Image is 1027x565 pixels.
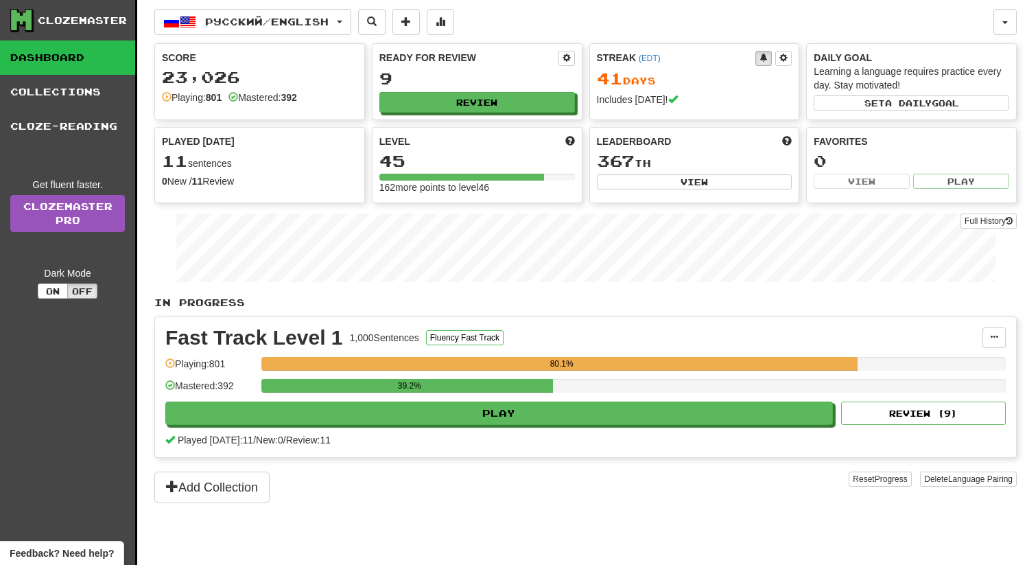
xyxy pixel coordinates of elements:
div: 1,000 Sentences [350,331,419,345]
span: New: 0 [256,435,283,446]
div: Clozemaster [38,14,127,27]
button: Fluency Fast Track [426,330,504,345]
div: Playing: 801 [165,357,255,380]
span: Played [DATE]: 11 [178,435,253,446]
span: Score more points to level up [565,135,575,148]
button: Off [67,284,97,299]
button: View [814,174,910,189]
div: Score [162,51,357,65]
span: 41 [597,69,623,88]
span: Language Pairing [948,474,1013,484]
div: Learning a language requires practice every day. Stay motivated! [814,65,1009,92]
span: 367 [597,151,635,170]
span: Leaderboard [597,135,672,148]
div: Fast Track Level 1 [165,327,343,348]
strong: 11 [192,176,203,187]
div: Favorites [814,135,1009,148]
strong: 801 [206,92,222,103]
div: 0 [814,152,1009,170]
span: Level [379,135,410,148]
button: Play [165,402,833,425]
button: DeleteLanguage Pairing [920,472,1017,487]
button: Review (9) [841,402,1006,425]
div: Includes [DATE]! [597,93,792,106]
div: Day s [597,70,792,88]
span: This week in points, UTC [782,135,792,148]
button: Play [913,174,1009,189]
div: 162 more points to level 46 [379,181,575,194]
p: In Progress [154,296,1017,310]
strong: 392 [281,92,296,103]
span: Русский / English [205,16,329,27]
button: Add sentence to collection [392,9,420,35]
div: Ready for Review [379,51,558,65]
button: Add Collection [154,472,270,503]
div: Get fluent faster. [10,178,125,192]
div: 23,026 [162,69,357,86]
span: / [283,435,286,446]
span: Review: 11 [286,435,331,446]
div: Dark Mode [10,266,125,280]
span: 11 [162,151,188,170]
div: Mastered: 392 [165,379,255,402]
div: Streak [597,51,756,65]
button: View [597,174,792,189]
strong: 0 [162,176,167,187]
button: Review [379,92,575,113]
button: On [38,284,68,299]
span: a daily [885,98,932,108]
div: Playing: [162,91,222,104]
div: 9 [379,70,575,87]
a: (EDT) [639,54,661,63]
div: 80.1% [265,357,858,371]
span: / [253,435,256,446]
span: Played [DATE] [162,135,235,148]
div: th [597,152,792,170]
button: Seta dailygoal [814,95,1009,111]
button: Full History [960,214,1017,229]
span: Progress [875,474,908,484]
div: New / Review [162,174,357,188]
div: sentences [162,152,357,170]
div: Daily Goal [814,51,1009,65]
a: ClozemasterPro [10,195,125,232]
span: Open feedback widget [10,546,114,560]
div: 39.2% [265,379,553,393]
button: Русский/English [154,9,351,35]
div: 45 [379,152,575,170]
button: ResetProgress [849,472,911,487]
button: Search sentences [358,9,386,35]
button: More stats [427,9,454,35]
div: Mastered: [228,91,297,104]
